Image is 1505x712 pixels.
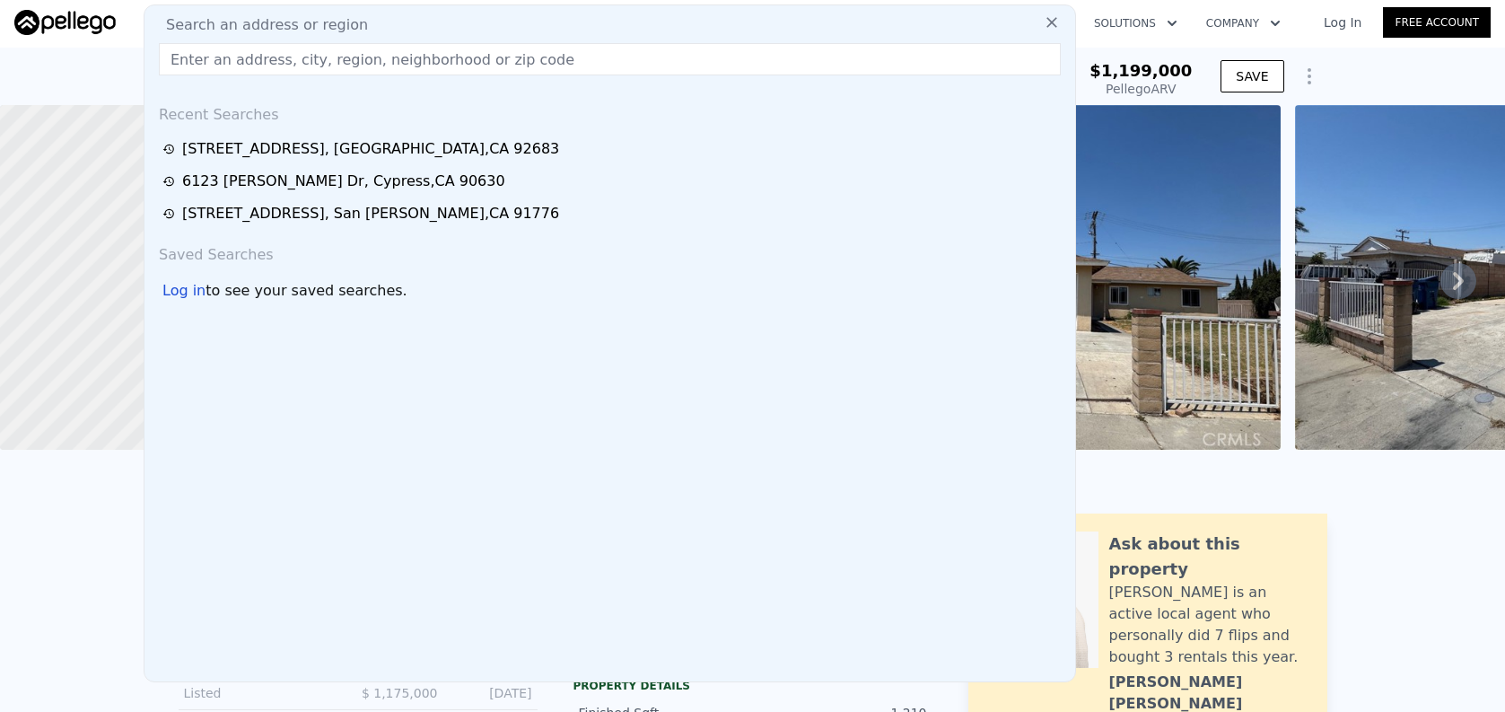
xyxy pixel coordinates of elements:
[1383,7,1491,38] a: Free Account
[1109,582,1309,668] div: [PERSON_NAME] is an active local agent who personally did 7 flips and bought 3 rentals this year.
[1109,532,1309,582] div: Ask about this property
[573,679,932,693] div: Property details
[452,684,532,702] div: [DATE]
[162,280,206,302] div: Log in
[1192,7,1295,40] button: Company
[1080,7,1192,40] button: Solutions
[1089,61,1192,80] span: $1,199,000
[159,43,1061,75] input: Enter an address, city, region, neighborhood or zip code
[1291,58,1327,94] button: Show Options
[182,171,505,192] div: 6123 [PERSON_NAME] Dr , Cypress , CA 90630
[206,280,407,302] span: to see your saved searches.
[1089,80,1192,98] div: Pellego ARV
[162,171,1063,192] a: 6123 [PERSON_NAME] Dr, Cypress,CA 90630
[1221,60,1283,92] button: SAVE
[162,203,1063,224] a: [STREET_ADDRESS], San [PERSON_NAME],CA 91776
[152,14,368,36] span: Search an address or region
[14,10,116,35] img: Pellego
[362,686,438,700] span: $ 1,175,000
[184,684,344,702] div: Listed
[162,138,1063,160] a: [STREET_ADDRESS], [GEOGRAPHIC_DATA],CA 92683
[182,138,559,160] div: [STREET_ADDRESS] , [GEOGRAPHIC_DATA] , CA 92683
[152,230,1068,273] div: Saved Searches
[1302,13,1383,31] a: Log In
[182,203,559,224] div: [STREET_ADDRESS] , San [PERSON_NAME] , CA 91776
[152,90,1068,133] div: Recent Searches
